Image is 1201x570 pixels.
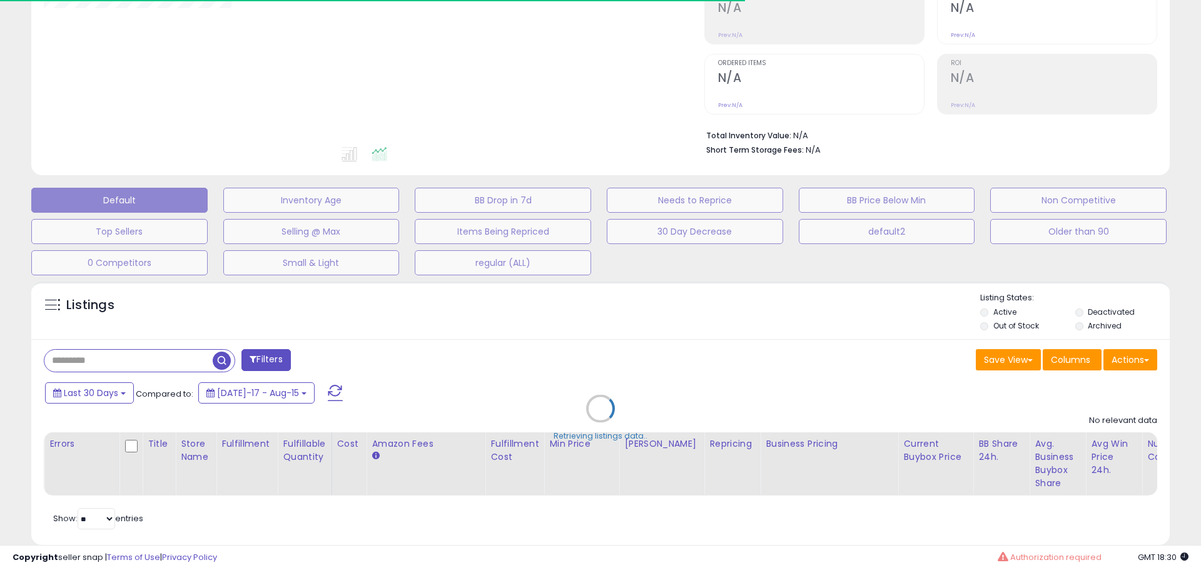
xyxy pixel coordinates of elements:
[951,60,1157,67] span: ROI
[706,130,791,141] b: Total Inventory Value:
[223,250,400,275] button: Small & Light
[223,219,400,244] button: Selling @ Max
[706,127,1148,142] li: N/A
[951,31,975,39] small: Prev: N/A
[13,552,217,564] div: seller snap | |
[31,219,208,244] button: Top Sellers
[951,101,975,109] small: Prev: N/A
[990,219,1167,244] button: Older than 90
[799,188,975,213] button: BB Price Below Min
[718,60,924,67] span: Ordered Items
[718,101,742,109] small: Prev: N/A
[706,145,804,155] b: Short Term Storage Fees:
[806,144,821,156] span: N/A
[990,188,1167,213] button: Non Competitive
[607,188,783,213] button: Needs to Reprice
[951,71,1157,88] h2: N/A
[415,219,591,244] button: Items Being Repriced
[799,219,975,244] button: default2
[415,188,591,213] button: BB Drop in 7d
[31,188,208,213] button: Default
[31,250,208,275] button: 0 Competitors
[13,551,58,563] strong: Copyright
[554,430,647,442] div: Retrieving listings data..
[223,188,400,213] button: Inventory Age
[607,219,783,244] button: 30 Day Decrease
[718,31,742,39] small: Prev: N/A
[718,71,924,88] h2: N/A
[415,250,591,275] button: regular (ALL)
